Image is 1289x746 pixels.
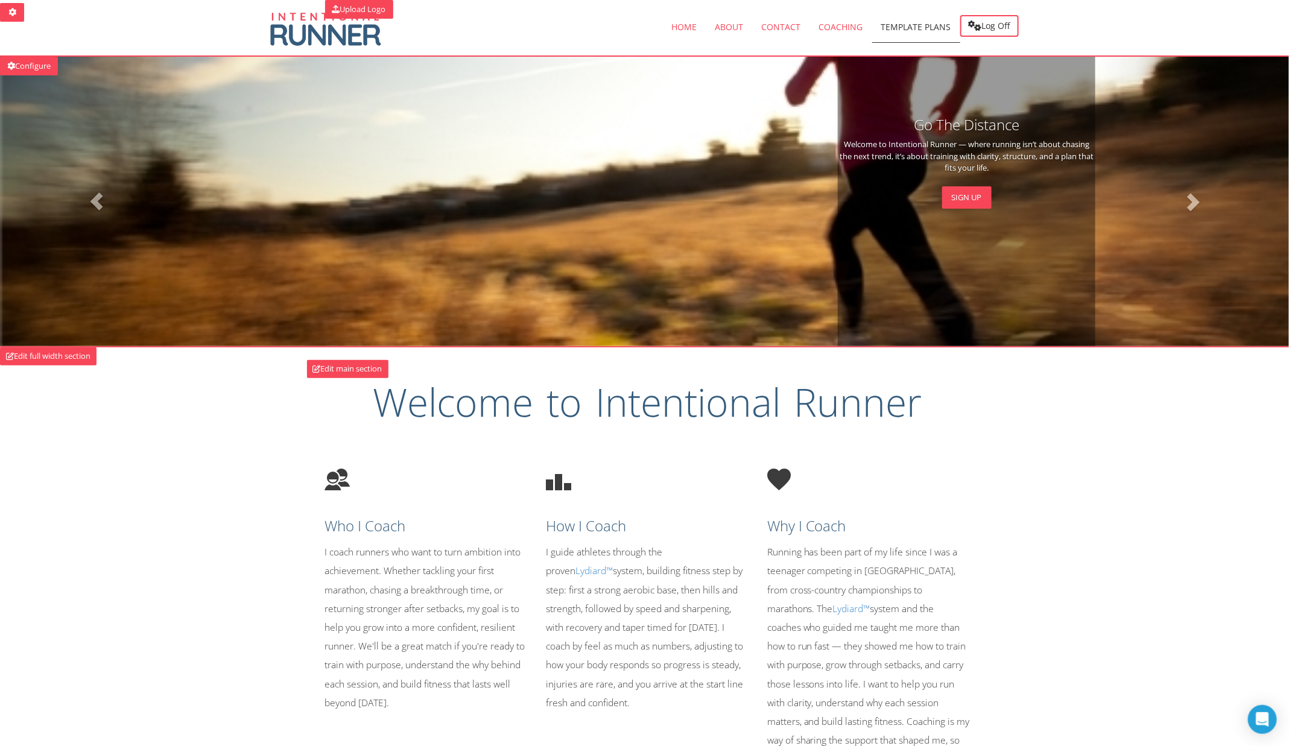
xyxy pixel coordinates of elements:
[872,12,960,43] a: Template Plans
[546,516,749,536] h3: How I Coach
[833,602,870,615] a: Lydiard™
[762,21,801,33] span: Contact
[262,7,388,49] img: Intentional Runner Logo
[942,186,992,209] a: SIGN UP
[325,375,971,429] h1: Welcome to Intentional Runner
[325,516,528,536] h3: Who I Coach
[819,21,863,33] span: Coaching
[838,117,1095,133] h3: Go The Distance
[767,516,971,536] h3: Why I Coach
[546,543,749,712] p: I guide athletes through the proven system, building fitness step by step: first a strong aerobic...
[1248,705,1277,734] div: Open Intercom Messenger
[838,139,1095,174] p: Welcome to Intentional Runner — where running isn’t about chasing the next trend, it’s about trai...
[881,21,951,33] span: Template Plans
[706,12,753,43] a: About
[325,543,528,712] p: I coach runners who want to turn ambition into achievement. Whether tackling your first marathon,...
[810,12,872,43] a: Coaching
[663,12,706,43] a: Home
[960,15,1019,37] a: Log Off
[715,21,744,33] span: About
[307,360,388,378] a: Edit main section
[753,12,810,43] a: Contact
[575,564,613,577] a: Lydiard™
[672,21,697,33] span: Home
